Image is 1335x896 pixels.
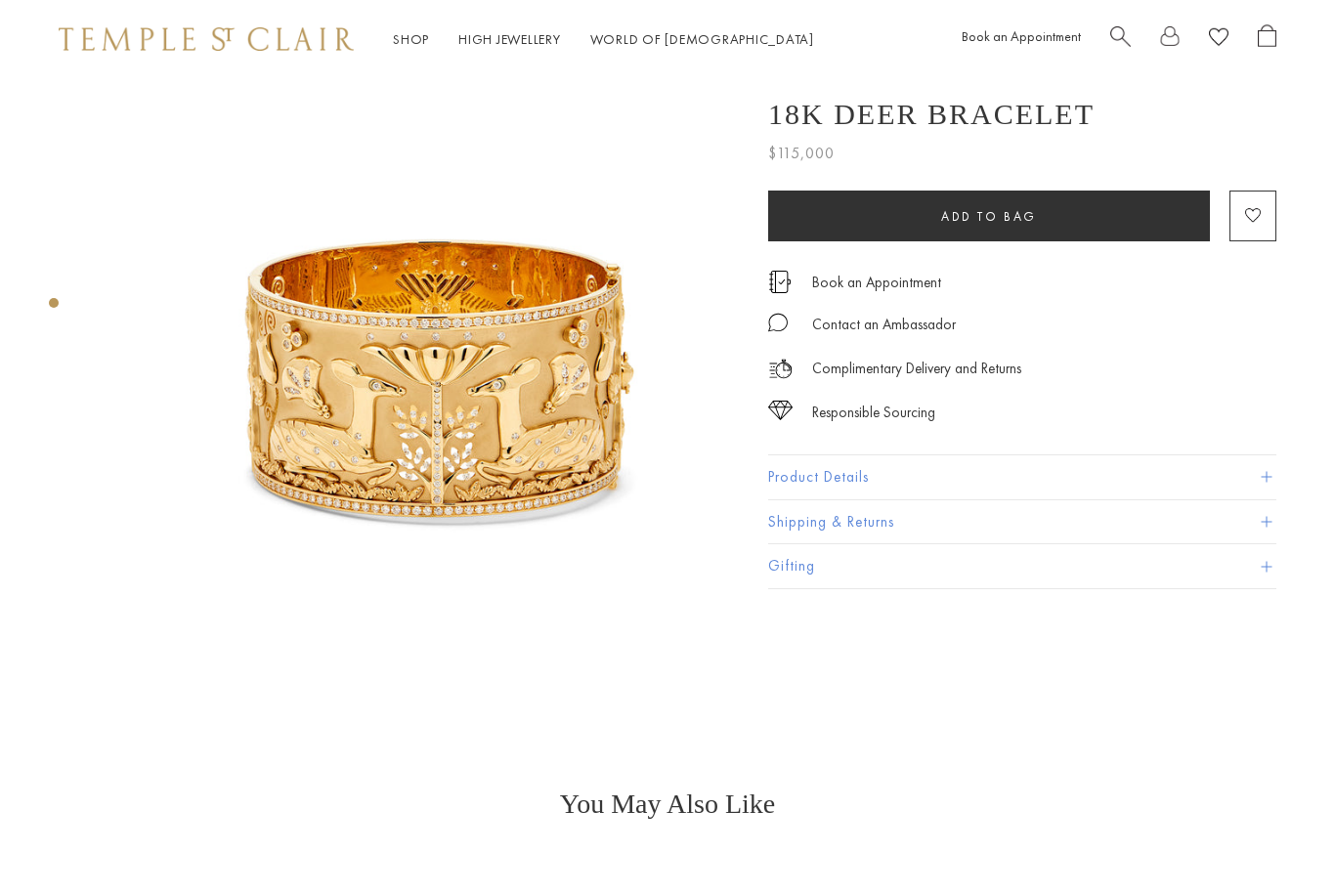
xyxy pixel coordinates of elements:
img: Temple St. Clair [59,27,354,51]
button: Shipping & Returns [768,500,1276,544]
a: Book an Appointment [962,27,1081,45]
span: Add to bag [941,208,1037,225]
img: icon_appointment.svg [768,271,792,293]
h1: 18K Deer Bracelet [768,98,1095,131]
p: Complimentary Delivery and Returns [812,357,1021,381]
img: MessageIcon-01_2.svg [768,313,788,332]
a: ShopShop [393,30,429,48]
div: Contact an Ambassador [812,313,956,337]
img: 18K Deer Bracelet [127,78,739,690]
img: icon_sourcing.svg [768,401,793,420]
div: Product gallery navigation [49,293,59,323]
span: $115,000 [768,141,835,166]
a: View Wishlist [1209,24,1228,55]
h3: You May Also Like [78,789,1257,820]
a: Search [1110,24,1131,55]
a: High JewelleryHigh Jewellery [458,30,561,48]
img: icon_delivery.svg [768,357,793,381]
a: World of [DEMOGRAPHIC_DATA]World of [DEMOGRAPHIC_DATA] [590,30,814,48]
nav: Main navigation [393,27,814,52]
a: Book an Appointment [812,272,941,293]
button: Gifting [768,544,1276,588]
iframe: Gorgias live chat messenger [1247,814,1315,876]
div: Responsible Sourcing [812,401,935,425]
a: Open Shopping Bag [1258,24,1276,55]
button: Product Details [768,455,1276,499]
button: Add to bag [768,191,1210,241]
